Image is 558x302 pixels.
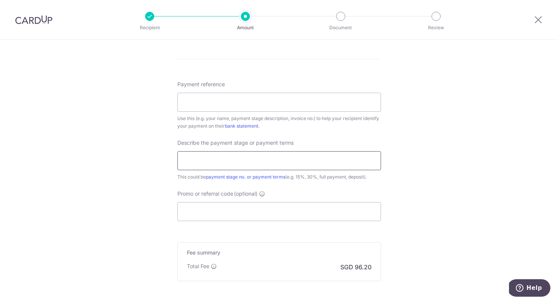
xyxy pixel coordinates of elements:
h5: Fee summary [187,249,371,256]
a: payment stage no. or payment terms [206,174,285,180]
div: This could be (e.g. 15%, 30%, full payment, deposit). [177,173,381,181]
p: Review [408,24,464,32]
span: Payment reference [177,81,225,88]
iframe: Opens a widget where you can find more information [509,279,550,298]
span: (optional) [234,190,258,198]
p: SGD 96.20 [340,262,371,272]
p: Recipient [122,24,178,32]
span: Describe the payment stage or payment terms [177,139,294,147]
img: CardUp [15,15,52,24]
p: Document [313,24,369,32]
a: bank statement [225,123,258,129]
div: Use this (e.g. your name, payment stage description, invoice no.) to help your recipient identify... [177,115,381,130]
p: Amount [217,24,273,32]
p: Total Fee [187,262,209,270]
span: Promo or referral code [177,190,233,198]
